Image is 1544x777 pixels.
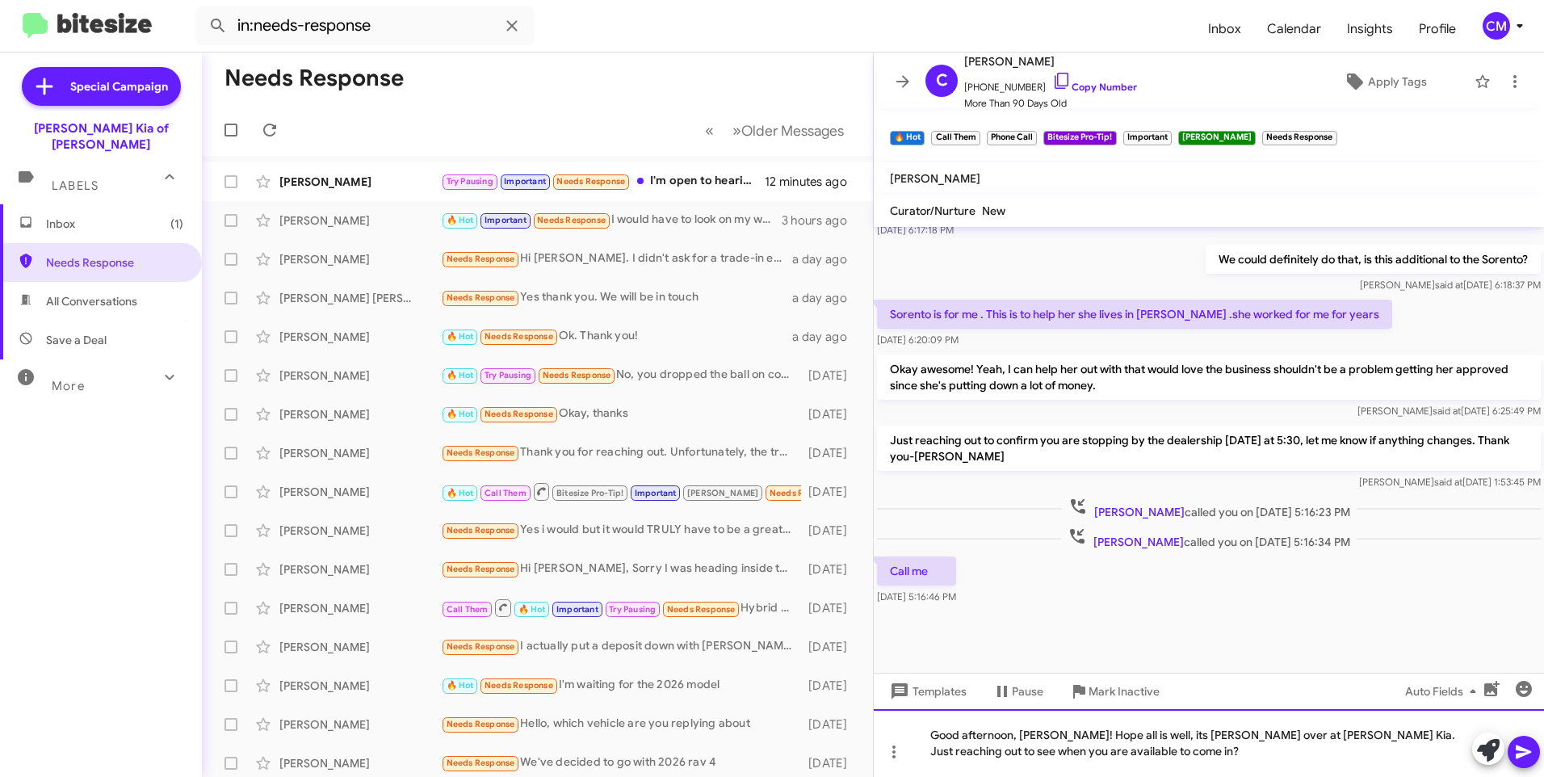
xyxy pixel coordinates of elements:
span: Bitesize Pro-Tip! [556,488,623,498]
span: Pause [1012,677,1043,706]
span: Special Campaign [70,78,168,94]
div: Hybrid Ex is fine [441,598,801,618]
div: I'm open to hearing ball park numbers [441,172,765,191]
p: Sorento is for me . This is to help her she lives in [PERSON_NAME] .she worked for me for years [877,300,1392,329]
div: [PERSON_NAME] [279,716,441,733]
div: Okay, thanks [441,405,801,423]
div: [PERSON_NAME] [279,600,441,616]
span: Important [485,215,527,225]
div: [DATE] [801,406,860,422]
div: [PERSON_NAME] [279,639,441,655]
div: [PERSON_NAME] [279,523,441,539]
div: [DATE] [801,678,860,694]
div: [DATE] [801,523,860,539]
button: Apply Tags [1303,67,1466,96]
span: [PERSON_NAME] [687,488,759,498]
a: Profile [1406,6,1469,52]
button: Previous [695,114,724,147]
span: Important [635,488,677,498]
div: [DATE] [801,367,860,384]
small: Phone Call [987,131,1037,145]
div: Ok. Thank you! [441,327,792,346]
span: Needs Response [447,564,515,574]
span: Needs Response [447,292,515,303]
input: Search [195,6,535,45]
small: [PERSON_NAME] [1178,131,1256,145]
div: [PERSON_NAME] [279,251,441,267]
span: [PERSON_NAME] [1094,505,1185,519]
span: Mark Inactive [1089,677,1160,706]
div: [DATE] [801,639,860,655]
p: Call me [877,556,956,586]
small: Bitesize Pro-Tip! [1043,131,1116,145]
nav: Page navigation example [696,114,854,147]
span: [PERSON_NAME] [DATE] 6:18:37 PM [1360,279,1541,291]
small: Call Them [931,131,980,145]
div: [DATE] [801,445,860,461]
span: » [732,120,741,141]
div: No, you dropped the ball on communication [441,366,801,384]
div: [PERSON_NAME] [279,174,441,190]
div: I'm waiting for the 2026 model [441,676,801,695]
span: Try Pausing [609,604,656,615]
a: Calendar [1254,6,1334,52]
span: Important [556,604,598,615]
div: [PERSON_NAME] [279,406,441,422]
div: [DATE] [801,600,860,616]
button: Auto Fields [1392,677,1496,706]
span: 🔥 Hot [518,604,546,615]
span: called you on [DATE] 5:16:23 PM [1062,497,1357,520]
small: Needs Response [1262,131,1336,145]
span: New [982,204,1005,218]
span: Inbox [46,216,183,232]
span: Needs Response [447,525,515,535]
div: [DATE] [801,755,860,771]
span: Needs Response [447,641,515,652]
a: Copy Number [1052,81,1137,93]
span: [PERSON_NAME] [1093,535,1184,549]
div: a day ago [792,251,860,267]
span: Insights [1334,6,1406,52]
span: [DATE] 5:16:46 PM [877,590,956,603]
span: Needs Response [667,604,736,615]
div: [PERSON_NAME] [279,329,441,345]
div: 3 hours ago [782,212,860,229]
span: Try Pausing [485,370,531,380]
span: « [705,120,714,141]
span: (1) [170,216,183,232]
span: Important [504,176,546,187]
div: We've decided to go with 2026 rav 4 [441,754,801,772]
h1: Needs Response [224,65,404,91]
p: Okay awesome! Yeah, I can help her out with that would love the business shouldn't be a problem g... [877,355,1541,400]
div: a day ago [792,329,860,345]
span: C [936,68,948,94]
span: Needs Response [485,331,553,342]
div: [PERSON_NAME] [279,561,441,577]
a: Inbox [1195,6,1254,52]
span: [PERSON_NAME] [DATE] 6:25:49 PM [1357,405,1541,417]
span: called you on [DATE] 5:16:34 PM [1061,527,1357,550]
span: [PERSON_NAME] [890,171,980,186]
div: Good afternoon, [PERSON_NAME]! Hope all is well, its [PERSON_NAME] over at [PERSON_NAME] Kia. Jus... [874,709,1544,777]
small: Important [1123,131,1172,145]
span: Needs Response [485,409,553,419]
span: 🔥 Hot [447,370,474,380]
span: 🔥 Hot [447,409,474,419]
button: Templates [874,677,980,706]
span: [PHONE_NUMBER] [964,71,1137,95]
span: Needs Response [543,370,611,380]
p: Just reaching out to confirm you are stopping by the dealership [DATE] at 5:30, let me know if an... [877,426,1541,471]
span: Needs Response [537,215,606,225]
span: Needs Response [447,254,515,264]
button: Mark Inactive [1056,677,1173,706]
span: Save a Deal [46,332,107,348]
div: Yes thank you. We will be in touch [441,288,792,307]
button: Pause [980,677,1056,706]
span: More Than 90 Days Old [964,95,1137,111]
div: [PERSON_NAME] [279,445,441,461]
div: Hello, which vehicle are you replying about [441,715,801,733]
span: Templates [887,677,967,706]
